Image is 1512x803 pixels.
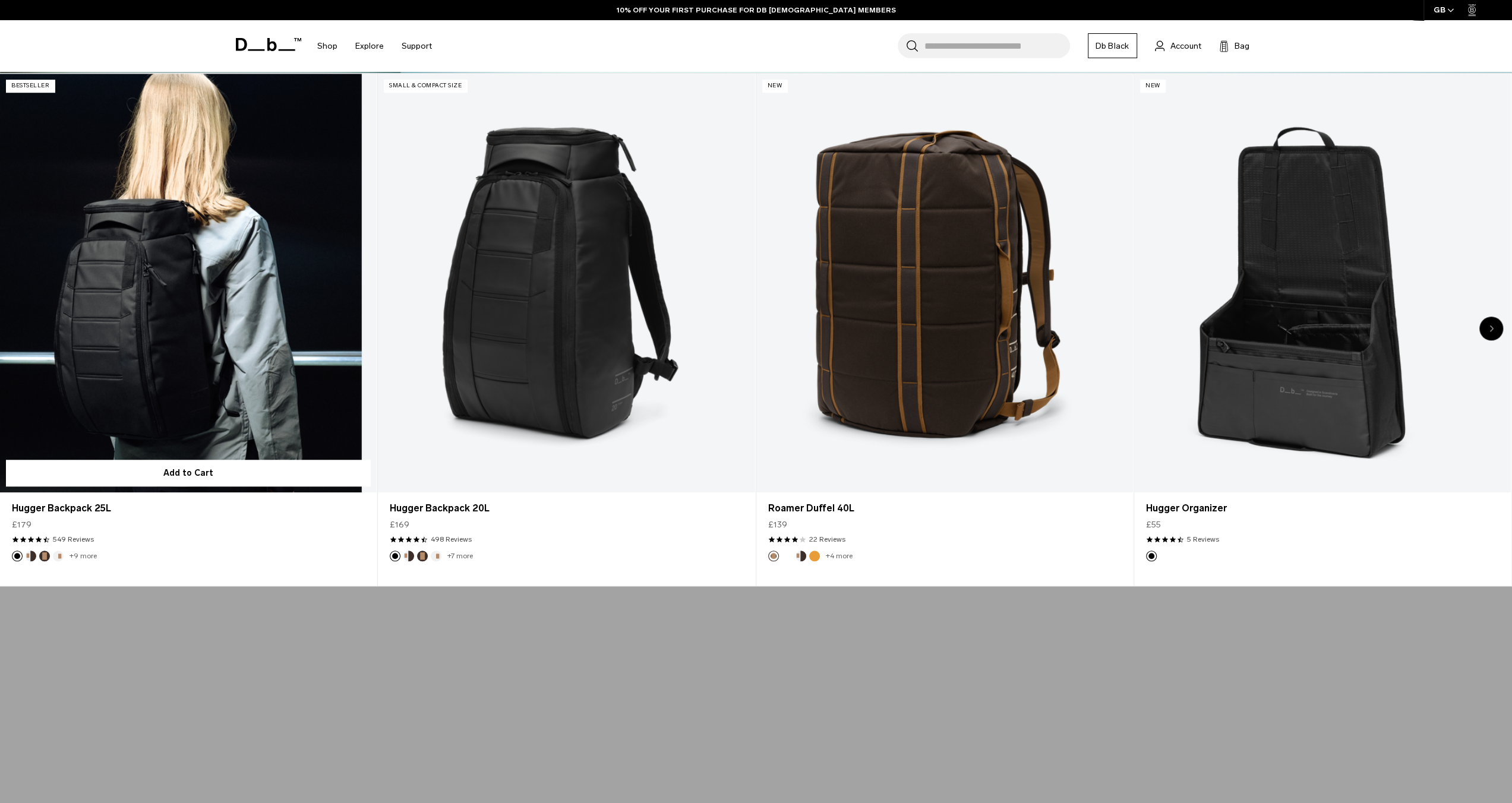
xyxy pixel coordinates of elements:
[756,74,1133,492] a: Roamer Duffel 40L
[70,552,97,560] a: +9 more
[617,5,896,15] a: 10% OFF YOUR FIRST PURCHASE FOR DB [DEMOGRAPHIC_DATA] MEMBERS
[1170,40,1201,52] span: Account
[762,80,788,92] p: New
[756,73,1134,586] div: 3 / 20
[390,519,409,531] span: £169
[768,501,1121,516] a: Roamer Duffel 40L
[378,74,755,492] a: Hugger Backpack 20L
[1140,80,1166,92] p: New
[308,20,441,72] nav: Main Navigation
[6,460,371,486] button: Add to Cart
[1134,74,1511,492] a: Hugger Organizer
[768,519,787,531] span: £139
[447,552,473,560] a: +7 more
[12,519,31,531] span: £179
[1146,519,1161,531] span: £55
[390,501,743,516] a: Hugger Backpack 20L
[403,551,414,561] button: Cappuccino
[12,501,365,516] a: Hugger Backpack 25L
[1155,39,1201,53] a: Account
[1146,551,1157,561] button: Black Out
[390,551,400,561] button: Black Out
[12,551,23,561] button: Black Out
[1479,317,1503,340] div: Next slide
[782,551,793,561] button: White Out
[39,551,50,561] button: Espresso
[53,534,94,545] a: 549 reviews
[417,551,428,561] button: Espresso
[796,551,806,561] button: Cappuccino
[1187,534,1219,545] a: 5 reviews
[431,551,441,561] button: Oatmilk
[1134,73,1512,586] div: 4 / 20
[384,80,467,92] p: Small & Compact Size
[1146,501,1499,516] a: Hugger Organizer
[317,25,337,67] a: Shop
[431,534,472,545] a: 498 reviews
[6,80,55,92] p: Bestseller
[1235,40,1249,52] span: Bag
[826,552,853,560] a: +4 more
[53,551,64,561] button: Oatmilk
[378,73,756,586] div: 2 / 20
[809,551,820,561] button: Parhelion Orange
[355,25,384,67] a: Explore
[768,551,779,561] button: Espresso
[402,25,432,67] a: Support
[1219,39,1249,53] button: Bag
[1088,33,1137,58] a: Db Black
[809,534,845,545] a: 22 reviews
[26,551,36,561] button: Cappuccino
